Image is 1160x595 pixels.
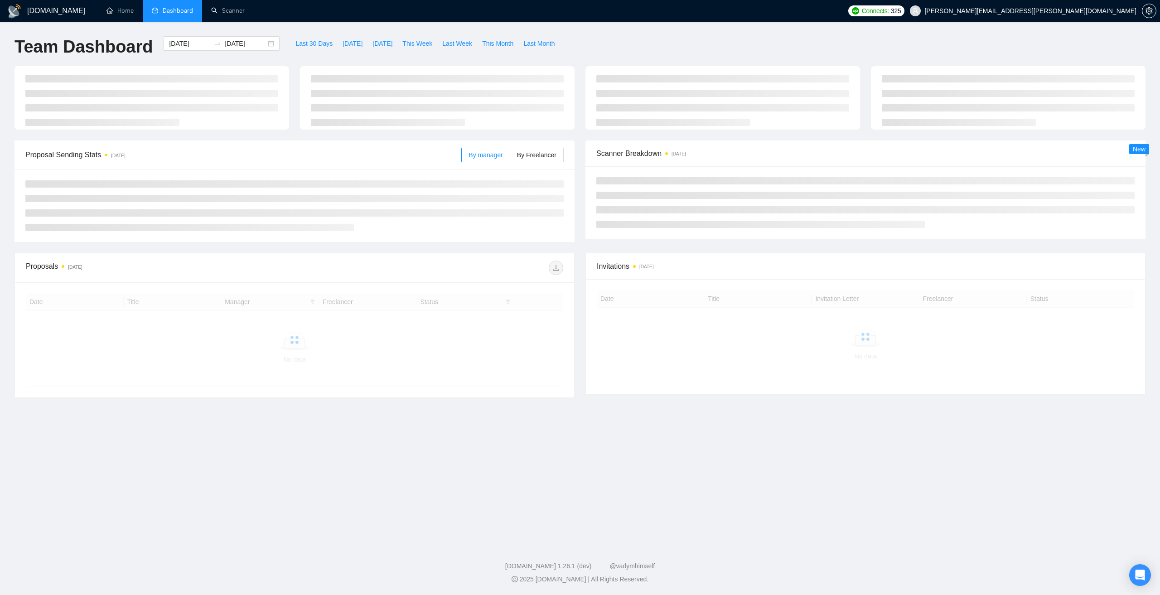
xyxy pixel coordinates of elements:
[372,39,392,48] span: [DATE]
[163,7,193,15] span: Dashboard
[338,36,367,51] button: [DATE]
[214,40,221,47] span: to
[397,36,437,51] button: This Week
[14,36,153,58] h1: Team Dashboard
[597,261,1134,272] span: Invitations
[367,36,397,51] button: [DATE]
[518,36,560,51] button: Last Month
[169,39,210,48] input: Start date
[152,7,158,14] span: dashboard
[672,151,686,156] time: [DATE]
[862,6,889,16] span: Connects:
[290,36,338,51] button: Last 30 Days
[68,265,82,270] time: [DATE]
[1142,7,1156,15] a: setting
[852,7,859,15] img: upwork-logo.png
[505,562,592,570] a: [DOMAIN_NAME] 1.26.1 (dev)
[437,36,477,51] button: Last Week
[1133,145,1145,153] span: New
[111,153,125,158] time: [DATE]
[225,39,266,48] input: End date
[214,40,221,47] span: swap-right
[7,575,1153,584] div: 2025 [DOMAIN_NAME] | All Rights Reserved.
[25,149,461,160] span: Proposal Sending Stats
[295,39,333,48] span: Last 30 Days
[1142,7,1156,15] span: setting
[477,36,518,51] button: This Month
[343,39,362,48] span: [DATE]
[639,264,653,269] time: [DATE]
[912,8,918,14] span: user
[211,7,245,15] a: searchScanner
[596,148,1135,159] span: Scanner Breakdown
[891,6,901,16] span: 325
[442,39,472,48] span: Last Week
[7,4,22,19] img: logo
[1129,564,1151,586] div: Open Intercom Messenger
[1142,4,1156,18] button: setting
[402,39,432,48] span: This Week
[482,39,513,48] span: This Month
[609,562,655,570] a: @vadymhimself
[523,39,555,48] span: Last Month
[512,576,518,582] span: copyright
[26,261,295,275] div: Proposals
[106,7,134,15] a: homeHome
[469,151,503,159] span: By manager
[517,151,556,159] span: By Freelancer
